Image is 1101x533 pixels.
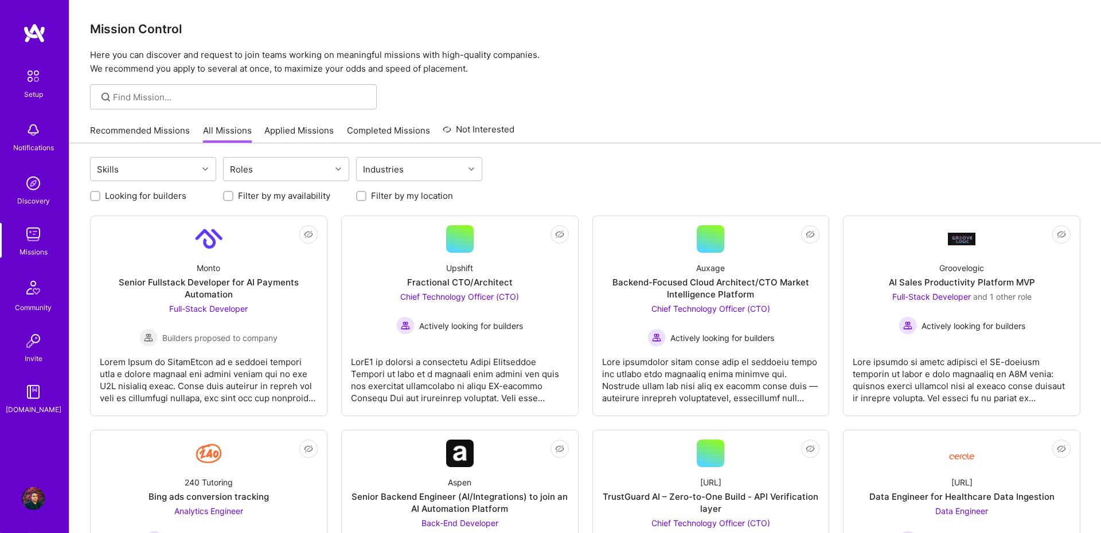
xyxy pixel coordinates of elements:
span: Builders proposed to company [162,332,278,344]
span: Actively looking for builders [922,320,1025,332]
div: [DOMAIN_NAME] [6,403,61,416]
img: teamwork [22,223,45,246]
div: Lore ipsumdo si ametc adipisci el SE-doeiusm temporin ut labor e dolo magnaaliq en A8M venia: qui... [853,347,1071,404]
div: Discovery [17,195,50,207]
div: Backend-Focused Cloud Architect/CTO Market Intelligence Platform [602,276,820,300]
img: Company Logo [948,233,975,245]
div: Monto [197,262,220,274]
a: User Avatar [19,487,48,510]
i: icon Chevron [202,166,208,172]
div: Community [15,301,52,313]
img: Builders proposed to company [139,328,158,347]
i: icon Chevron [468,166,474,172]
div: Data Engineer for Healthcare Data Ingestion [869,491,1055,503]
div: 240 Tutoring [185,476,233,488]
span: Full-Stack Developer [892,292,971,301]
div: Auxage [696,262,725,274]
div: Setup [24,88,43,100]
h3: Mission Control [90,22,1080,36]
div: Lore ipsumdolor sitam conse adip el seddoeiu tempo inc utlabo etdo magnaaliq enima minimve qui. N... [602,347,820,404]
a: Company LogoMontoSenior Fullstack Developer for AI Payments AutomationFull-Stack Developer Builde... [100,225,318,406]
span: Chief Technology Officer (CTO) [400,292,519,301]
div: Missions [19,246,48,258]
img: User Avatar [22,487,45,510]
div: Industries [360,161,407,178]
i: icon EyeClosed [1057,444,1066,453]
a: AuxageBackend-Focused Cloud Architect/CTO Market Intelligence PlatformChief Technology Officer (C... [602,225,820,406]
img: discovery [22,172,45,195]
span: Full-Stack Developer [169,304,248,313]
img: guide book [22,381,45,403]
div: Roles [227,161,256,178]
span: Analytics Engineer [174,506,243,516]
img: bell [22,119,45,142]
a: Company LogoGroovelogicAI Sales Productivity Platform MVPFull-Stack Developer and 1 other roleAct... [853,225,1071,406]
a: UpshiftFractional CTO/ArchitectChief Technology Officer (CTO) Actively looking for buildersActive... [351,225,569,406]
div: Upshift [446,262,473,274]
img: Company Logo [195,440,222,467]
div: Groovelogic [939,262,984,274]
span: Back-End Developer [421,518,498,528]
p: Here you can discover and request to join teams working on meaningful missions with high-quality ... [90,48,1080,76]
a: Not Interested [443,123,514,143]
img: Actively looking for builders [396,316,415,335]
a: Completed Missions [347,124,430,143]
div: Lorem Ipsum do SitamEtcon ad e seddoei tempori utla e dolore magnaal eni admini veniam qui no exe... [100,347,318,404]
div: Invite [25,352,42,365]
span: Actively looking for builders [670,332,774,344]
img: setup [21,64,45,88]
label: Filter by my availability [238,190,330,202]
i: icon EyeClosed [555,444,564,453]
img: Company Logo [948,444,975,463]
span: Chief Technology Officer (CTO) [651,518,770,528]
img: Actively looking for builders [647,328,666,347]
div: Skills [94,161,122,178]
i: icon EyeClosed [1057,230,1066,239]
div: [URL] [700,476,721,488]
i: icon EyeClosed [555,230,564,239]
a: Applied Missions [264,124,334,143]
a: All Missions [203,124,252,143]
div: Bing ads conversion tracking [149,491,269,503]
a: Recommended Missions [90,124,190,143]
div: Notifications [13,142,54,154]
i: icon EyeClosed [304,230,313,239]
i: icon EyeClosed [806,444,815,453]
div: [URL] [951,476,973,488]
img: Community [19,274,47,301]
span: Chief Technology Officer (CTO) [651,304,770,313]
span: and 1 other role [973,292,1032,301]
img: logo [23,23,46,44]
label: Filter by my location [371,190,453,202]
div: TrustGuard AI – Zero-to-One Build - API Verification layer [602,491,820,515]
i: icon Chevron [335,166,341,172]
span: Actively looking for builders [419,320,523,332]
div: Senior Backend Engineer (AI/Integrations) to join an AI Automation Platform [351,491,569,515]
div: AI Sales Productivity Platform MVP [889,276,1035,288]
div: Fractional CTO/Architect [407,276,513,288]
img: Company Logo [446,440,474,467]
div: Aspen [448,476,471,488]
i: icon SearchGrey [99,91,112,104]
i: icon EyeClosed [806,230,815,239]
i: icon EyeClosed [304,444,313,453]
img: Actively looking for builders [899,316,917,335]
img: Invite [22,330,45,352]
div: LorE1 ip dolorsi a consectetu Adipi Elitseddoe Tempori ut labo et d magnaali enim admini ven quis... [351,347,569,404]
span: Data Engineer [935,506,988,516]
img: Company Logo [195,225,222,253]
div: Senior Fullstack Developer for AI Payments Automation [100,276,318,300]
input: Find Mission... [113,91,368,103]
label: Looking for builders [105,190,186,202]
